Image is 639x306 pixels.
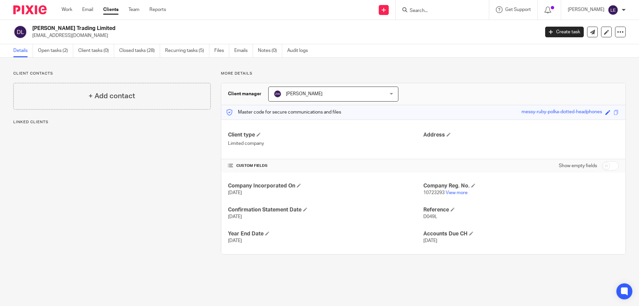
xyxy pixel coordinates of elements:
h4: Company Reg. No. [423,182,619,189]
h4: Year End Date [228,230,423,237]
h4: + Add contact [89,91,135,101]
h4: Accounts Due CH [423,230,619,237]
span: 10723293 [423,190,445,195]
h4: Address [423,132,619,139]
img: svg%3E [274,90,282,98]
a: Create task [545,27,584,37]
a: Recurring tasks (5) [165,44,209,57]
a: Closed tasks (28) [119,44,160,57]
div: messy-ruby-polka-dotted-headphones [522,109,602,116]
h4: Reference [423,206,619,213]
span: [DATE] [228,214,242,219]
img: svg%3E [13,25,27,39]
span: [PERSON_NAME] [286,92,322,96]
span: Get Support [505,7,531,12]
h4: Client type [228,132,423,139]
a: Client tasks (0) [78,44,114,57]
img: svg%3E [608,5,618,15]
a: Details [13,44,33,57]
h3: Client manager [228,91,262,97]
a: Clients [103,6,118,13]
a: Emails [234,44,253,57]
a: Files [214,44,229,57]
a: Email [82,6,93,13]
a: Work [62,6,72,13]
p: [PERSON_NAME] [568,6,604,13]
span: [DATE] [228,238,242,243]
h4: CUSTOM FIELDS [228,163,423,168]
p: Linked clients [13,120,211,125]
h4: Company Incorporated On [228,182,423,189]
p: Client contacts [13,71,211,76]
a: Audit logs [287,44,313,57]
a: View more [446,190,468,195]
span: [DATE] [228,190,242,195]
p: Limited company [228,140,423,147]
span: D049L [423,214,437,219]
input: Search [409,8,469,14]
a: Team [128,6,139,13]
p: More details [221,71,626,76]
img: Pixie [13,5,47,14]
a: Notes (0) [258,44,282,57]
a: Open tasks (2) [38,44,73,57]
h2: [PERSON_NAME] Trading Limited [32,25,435,32]
a: Reports [149,6,166,13]
label: Show empty fields [559,162,597,169]
p: Master code for secure communications and files [226,109,341,116]
h4: Confirmation Statement Date [228,206,423,213]
span: [DATE] [423,238,437,243]
p: [EMAIL_ADDRESS][DOMAIN_NAME] [32,32,535,39]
